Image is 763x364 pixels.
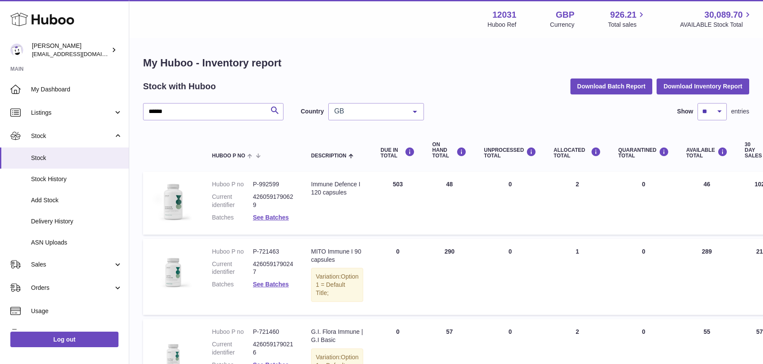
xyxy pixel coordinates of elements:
span: entries [731,107,749,116]
a: 926.21 Total sales [608,9,646,29]
h1: My Huboo - Inventory report [143,56,749,70]
div: ON HAND Total [432,142,467,159]
h2: Stock with Huboo [143,81,216,92]
div: MITO Immune I 90 capsules [311,248,363,264]
td: 2 [545,172,610,235]
dt: Current identifier [212,260,253,276]
span: Huboo P no [212,153,245,159]
td: 48 [424,172,475,235]
dt: Huboo P no [212,328,253,336]
dt: Current identifier [212,340,253,357]
span: Listings [31,109,113,117]
div: G.I. Flora Immune | G.I Basic [311,328,363,344]
td: 0 [475,239,545,315]
span: 926.21 [610,9,636,21]
dt: Huboo P no [212,180,253,188]
span: Total sales [608,21,646,29]
dd: P-992599 [253,180,294,188]
span: Stock [31,154,122,162]
dd: P-721463 [253,248,294,256]
td: 0 [372,239,424,315]
dt: Huboo P no [212,248,253,256]
span: AVAILABLE Stock Total [680,21,753,29]
button: Download Batch Report [570,78,653,94]
span: Option 1 = Default Title; [316,273,358,296]
span: ASN Uploads [31,238,122,247]
div: [PERSON_NAME] [32,42,109,58]
td: 290 [424,239,475,315]
div: Huboo Ref [488,21,517,29]
span: 0 [642,181,645,188]
span: Stock History [31,175,122,183]
span: Delivery History [31,217,122,226]
label: Country [301,107,324,116]
td: 1 [545,239,610,315]
div: AVAILABLE Total [686,147,728,159]
span: Usage [31,307,122,315]
dt: Batches [212,213,253,222]
td: 503 [372,172,424,235]
span: GB [332,107,406,116]
td: 0 [475,172,545,235]
a: Log out [10,332,118,347]
img: product image [152,248,195,291]
div: QUARANTINED Total [618,147,669,159]
span: Description [311,153,346,159]
a: See Batches [253,281,289,288]
span: My Dashboard [31,85,122,94]
div: Immune Defence I 120 capsules [311,180,363,197]
span: Sales [31,260,113,269]
div: DUE IN TOTAL [380,147,415,159]
td: 289 [678,239,736,315]
strong: 12031 [492,9,517,21]
div: ALLOCATED Total [554,147,601,159]
div: Variation: [311,268,363,302]
dd: 4260591790629 [253,193,294,209]
dt: Batches [212,280,253,289]
span: 30,089.70 [704,9,743,21]
span: Add Stock [31,196,122,204]
strong: GBP [556,9,574,21]
span: [EMAIL_ADDRESS][DOMAIN_NAME] [32,50,127,57]
span: Stock [31,132,113,140]
img: admin@makewellforyou.com [10,44,23,56]
td: 46 [678,172,736,235]
a: 30,089.70 AVAILABLE Stock Total [680,9,753,29]
dt: Current identifier [212,193,253,209]
button: Download Inventory Report [657,78,749,94]
span: 0 [642,328,645,335]
div: Currency [550,21,575,29]
img: product image [152,180,195,223]
span: Orders [31,284,113,292]
div: UNPROCESSED Total [484,147,536,159]
dd: 4260591790216 [253,340,294,357]
a: See Batches [253,214,289,221]
label: Show [677,107,693,116]
span: 0 [642,248,645,255]
dd: 4260591790247 [253,260,294,276]
dd: P-721460 [253,328,294,336]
